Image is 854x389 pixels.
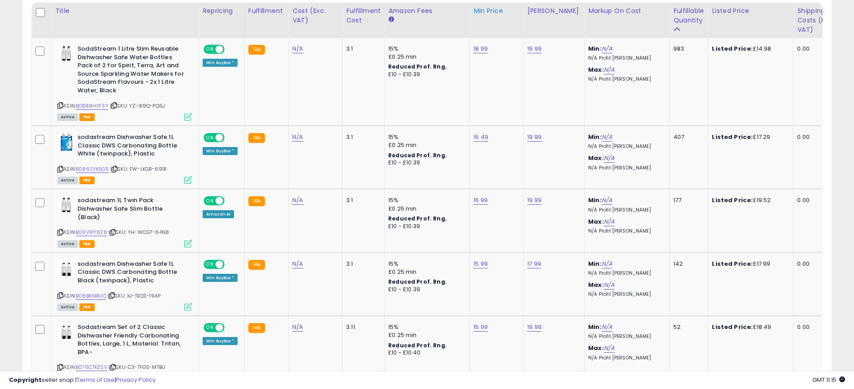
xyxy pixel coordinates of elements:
span: OFF [223,197,238,205]
div: 0.00 [797,260,840,268]
div: 177 [673,196,701,204]
small: FBA [248,196,265,206]
div: 3.1 [346,260,377,268]
div: £10 - £10.39 [388,159,463,167]
span: ON [204,134,216,142]
b: Min: [588,259,602,268]
div: Markup on Cost [588,6,666,16]
div: Listed Price [712,6,789,16]
th: The percentage added to the cost of goods (COGS) that forms the calculator for Min & Max prices. [585,3,670,38]
div: ASIN: [57,45,192,120]
p: N/A Profit [PERSON_NAME] [588,228,663,234]
a: N/A [604,217,615,226]
b: Min: [588,196,602,204]
div: 407 [673,133,701,141]
div: 15% [388,323,463,331]
div: Fulfillable Quantity [673,6,704,25]
b: sodastream Dishwasher Safe 1L Classic DWS Carbonating Bottle White (twinpack), Plastic [78,133,186,160]
div: 0.00 [797,196,840,204]
span: ON [204,324,216,332]
b: Min: [588,44,602,53]
span: | SKU: XJ-TEQS-19AP [108,292,160,299]
div: [PERSON_NAME] [527,6,581,16]
img: 41O-qeJR-yL._SL40_.jpg [57,133,75,151]
b: Reduced Prof. Rng. [388,341,447,349]
b: Listed Price: [712,196,753,204]
div: Fulfillment Cost [346,6,381,25]
b: Max: [588,154,604,162]
div: £10 - £10.39 [388,223,463,230]
b: SodaStream 1 Litre Slim Reusable Dishwasher Safe Water Bottles Pack of 2 for Spirit, Terra, Art a... [78,45,186,97]
span: FBA [79,113,95,121]
strong: Copyright [9,376,42,384]
div: ASIN: [57,260,192,310]
span: OFF [223,324,238,332]
div: £10 - £10.40 [388,349,463,357]
a: B0B88HVF3Y [76,102,108,110]
p: N/A Profit [PERSON_NAME] [588,55,663,61]
span: ON [204,46,216,53]
a: B08BKNB51Q [76,292,106,300]
small: FBA [248,323,265,333]
a: N/A [292,323,303,332]
div: 0.00 [797,133,840,141]
p: N/A Profit [PERSON_NAME] [588,165,663,171]
b: Reduced Prof. Rng. [388,215,447,222]
b: Reduced Prof. Rng. [388,63,447,70]
div: £10 - £10.39 [388,71,463,78]
div: Fulfillment [248,6,285,16]
span: | SKU: YH-WCG7-64N8 [108,229,169,236]
div: £19.52 [712,196,786,204]
div: seller snap | | [9,376,156,385]
a: N/A [604,65,615,74]
b: Max: [588,344,604,352]
span: | SKU: YZ-1K9Q-PQ6J [110,102,165,109]
div: 15% [388,45,463,53]
div: 142 [673,260,701,268]
div: 52 [673,323,701,331]
b: Sodastream Set of 2 Classic Dishwasher Friendly Carbonating Bottles, Large, 1 L, Material: Tritan... [78,323,186,359]
div: Shipping Costs (Exc. VAT) [797,6,843,35]
div: ASIN: [57,133,192,183]
a: 18.99 [473,44,488,53]
div: Repricing [203,6,241,16]
a: 16.99 [473,196,488,205]
b: Listed Price: [712,133,753,141]
div: £14.98 [712,45,786,53]
a: 19.99 [527,323,542,332]
p: N/A Profit [PERSON_NAME] [588,355,663,361]
a: Terms of Use [77,376,115,384]
span: FBA [79,177,95,184]
div: Win BuyBox * [203,337,238,345]
div: £10 - £10.39 [388,286,463,294]
span: ON [204,197,216,205]
span: FBA [79,303,95,311]
div: 3.11 [346,323,377,331]
div: 3.1 [346,133,377,141]
a: N/A [602,196,612,205]
small: FBA [248,45,265,55]
a: N/A [292,259,303,268]
p: N/A Profit [PERSON_NAME] [588,76,663,82]
div: 0.00 [797,323,840,331]
div: 983 [673,45,701,53]
div: Win BuyBox * [203,147,238,155]
a: N/A [602,44,612,53]
a: B0862YK5G5 [76,165,109,173]
a: N/A [292,133,303,142]
div: 15% [388,260,463,268]
img: 41ppKYOR9vL._SL40_.jpg [57,45,75,63]
span: | SKU: FW-LKGR-691R [110,165,167,173]
div: £0.25 min [388,268,463,276]
a: N/A [604,281,615,290]
div: Win BuyBox * [203,274,238,282]
p: N/A Profit [PERSON_NAME] [588,143,663,150]
b: Max: [588,65,604,74]
div: Amazon AI [203,210,234,218]
a: N/A [604,344,615,353]
span: ON [204,260,216,268]
b: Reduced Prof. Rng. [388,151,447,159]
b: Reduced Prof. Rng. [388,278,447,285]
a: N/A [604,154,615,163]
div: 3.1 [346,45,377,53]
